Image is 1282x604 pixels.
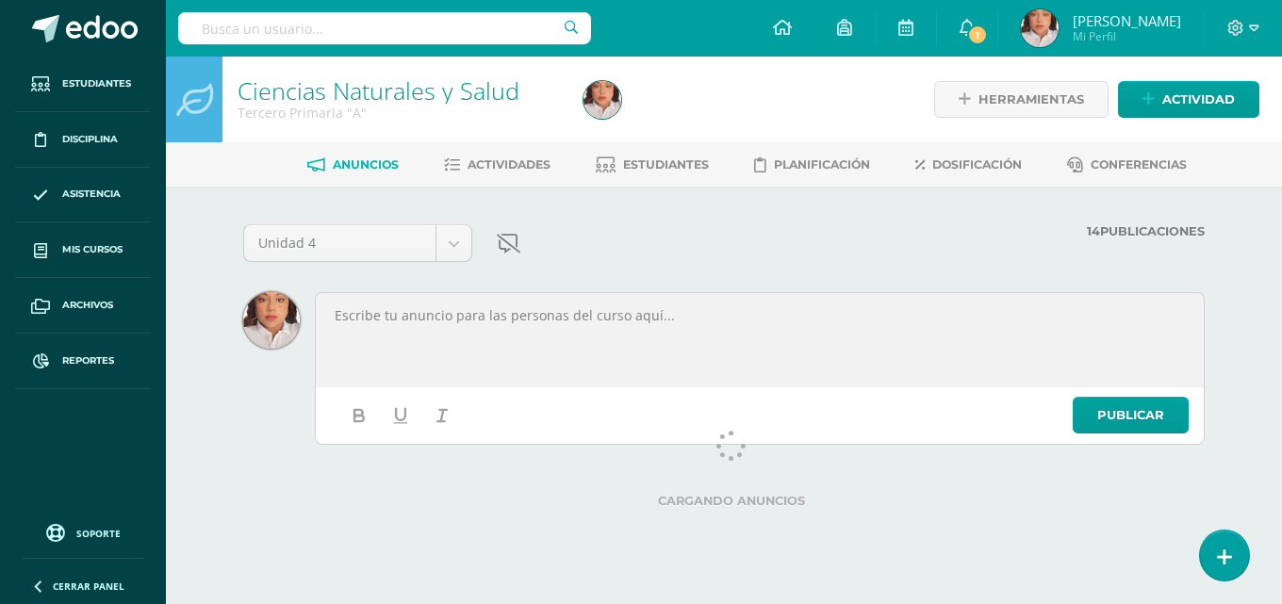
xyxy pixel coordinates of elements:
[258,225,421,261] span: Unidad 4
[915,150,1022,180] a: Dosificación
[62,298,113,313] span: Archivos
[932,157,1022,171] span: Dosificación
[62,76,131,91] span: Estudiantes
[251,494,1212,508] label: Cargando anuncios
[934,81,1109,118] a: Herramientas
[468,157,551,171] span: Actividades
[444,150,551,180] a: Actividades
[596,150,709,180] a: Estudiantes
[62,187,121,202] span: Asistencia
[244,225,471,261] a: Unidad 4
[1091,157,1187,171] span: Conferencias
[333,157,399,171] span: Anuncios
[1162,82,1235,117] span: Actividad
[1073,28,1181,44] span: Mi Perfil
[1067,150,1187,180] a: Conferencias
[53,580,124,593] span: Cerrar panel
[1073,397,1189,433] a: Publicar
[23,519,143,545] a: Soporte
[15,222,151,278] a: Mis cursos
[650,224,1205,238] label: Publicaciones
[243,292,300,349] img: 36ab2693be6db1ea5862f9bc6368e731.png
[15,57,151,112] a: Estudiantes
[62,132,118,147] span: Disciplina
[62,353,114,368] span: Reportes
[238,104,561,122] div: Tercero Primaria 'A'
[978,82,1084,117] span: Herramientas
[1073,11,1181,30] span: [PERSON_NAME]
[774,157,870,171] span: Planificación
[1118,81,1259,118] a: Actividad
[15,334,151,389] a: Reportes
[1021,9,1059,47] img: cb9b46a7d0ec1fd89619bc2c7c27efb6.png
[178,12,591,44] input: Busca un usuario...
[307,150,399,180] a: Anuncios
[754,150,870,180] a: Planificación
[62,242,123,257] span: Mis cursos
[583,81,621,119] img: cb9b46a7d0ec1fd89619bc2c7c27efb6.png
[15,112,151,168] a: Disciplina
[15,168,151,223] a: Asistencia
[15,278,151,334] a: Archivos
[238,74,519,106] a: Ciencias Naturales y Salud
[623,157,709,171] span: Estudiantes
[967,24,988,45] span: 1
[1087,224,1100,238] strong: 14
[238,77,561,104] h1: Ciencias Naturales y Salud
[76,527,121,540] span: Soporte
